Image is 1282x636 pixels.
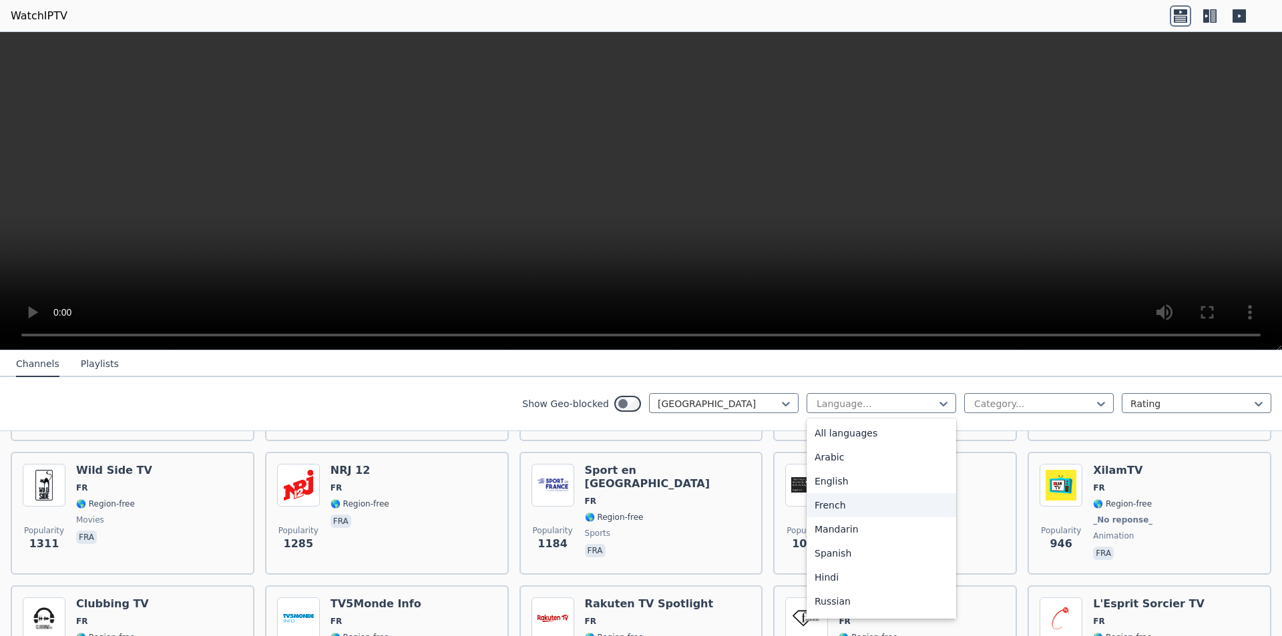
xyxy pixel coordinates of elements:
span: FR [1093,483,1104,493]
div: Russian [807,589,956,613]
span: 946 [1050,536,1072,552]
span: FR [76,483,87,493]
h6: Rakuten TV Spotlight [585,597,714,611]
span: Popularity [533,525,573,536]
span: Popularity [1041,525,1081,536]
h6: XilamTV [1093,464,1155,477]
span: FR [331,483,342,493]
p: fra [585,544,606,557]
span: FR [76,616,87,627]
p: fra [76,531,97,544]
span: 🌎 Region-free [585,512,644,523]
div: Mandarin [807,517,956,541]
span: Popularity [278,525,318,536]
span: Popularity [24,525,64,536]
h6: NRJ 12 [331,464,389,477]
div: Hindi [807,565,956,589]
img: NRJ 12 [277,464,320,507]
span: FR [585,496,596,507]
span: _No reponse_ [1093,515,1152,525]
p: fra [1093,547,1114,560]
span: 1184 [538,536,568,552]
img: Sport en France [531,464,574,507]
h6: Clubbing TV [76,597,149,611]
div: English [807,469,956,493]
span: 🌎 Region-free [76,499,135,509]
span: 1311 [29,536,59,552]
h6: L'Esprit Sorcier TV [1093,597,1205,611]
h6: TV5Monde Info [331,597,421,611]
span: Popularity [787,525,827,536]
span: movies [76,515,104,525]
span: animation [1093,531,1134,541]
span: 1285 [284,536,314,552]
div: All languages [807,421,956,445]
label: Show Geo-blocked [522,397,609,410]
div: Arabic [807,445,956,469]
span: FR [1093,616,1104,627]
h6: Sport en [GEOGRAPHIC_DATA] [585,464,751,491]
img: XilamTV [1040,464,1082,507]
img: Trace Urban [785,464,828,507]
span: 1003 [792,536,822,552]
p: fra [331,515,351,528]
span: 🌎 Region-free [331,499,389,509]
span: sports [585,528,610,539]
span: FR [331,616,342,627]
div: Spanish [807,541,956,565]
a: WatchIPTV [11,8,67,24]
div: French [807,493,956,517]
span: 🌎 Region-free [1093,499,1152,509]
img: Wild Side TV [23,464,65,507]
h6: Wild Side TV [76,464,152,477]
span: FR [585,616,596,627]
button: Channels [16,352,59,377]
span: FR [839,616,850,627]
button: Playlists [81,352,119,377]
